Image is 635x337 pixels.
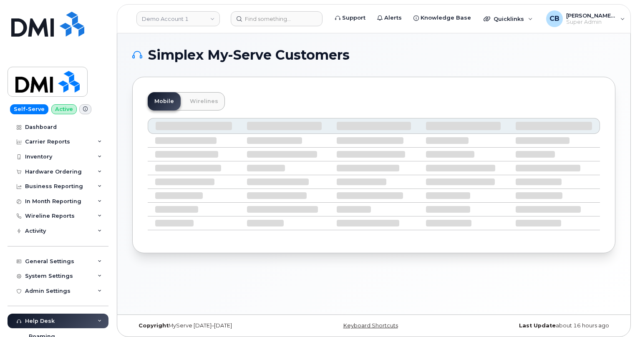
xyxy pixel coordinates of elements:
a: Mobile [148,92,181,111]
a: Wirelines [183,92,225,111]
strong: Last Update [519,322,556,329]
span: Simplex My-Serve Customers [148,49,350,61]
strong: Copyright [139,322,169,329]
div: about 16 hours ago [454,322,615,329]
div: MyServe [DATE]–[DATE] [132,322,293,329]
a: Keyboard Shortcuts [343,322,398,329]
